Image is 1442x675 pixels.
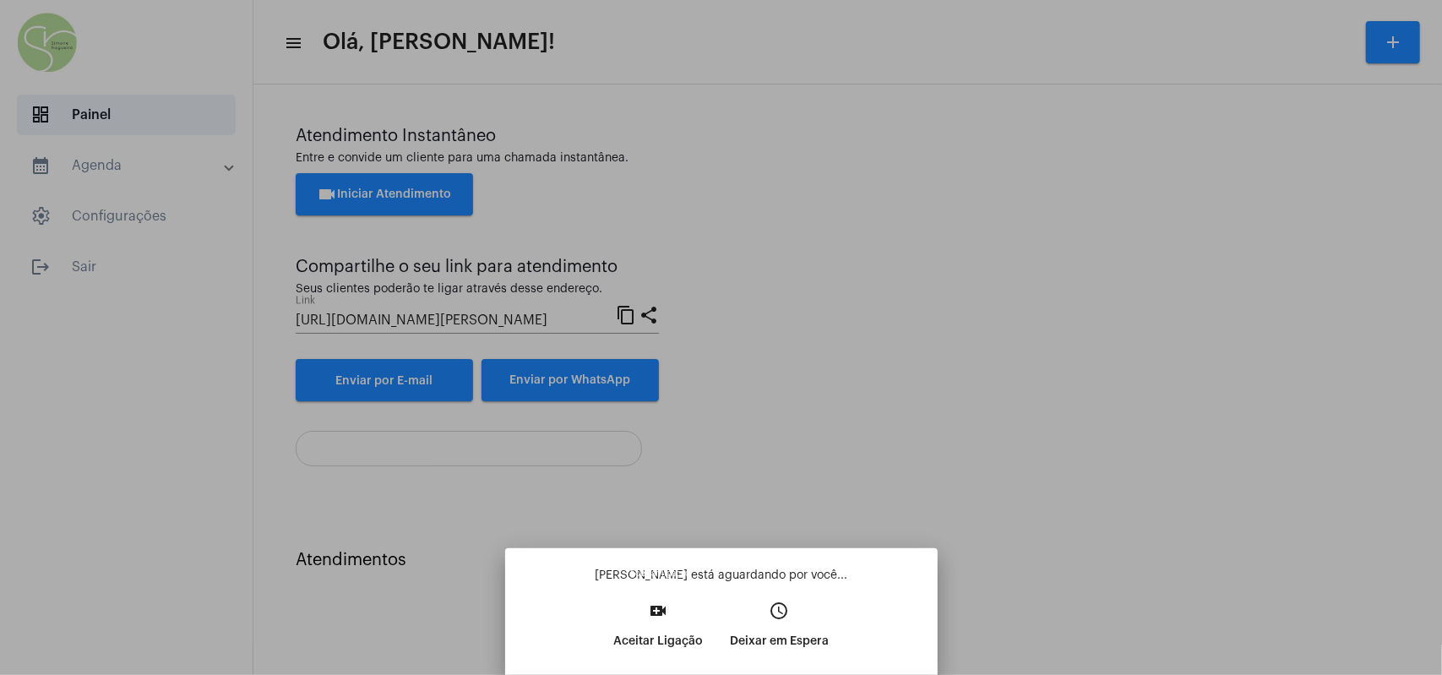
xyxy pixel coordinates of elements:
p: Aceitar Ligação [613,626,703,656]
button: Deixar em Espera [716,596,842,668]
div: Aceitar ligação [623,564,697,584]
p: Deixar em Espera [730,626,829,656]
button: Aceitar Ligação [600,596,716,668]
p: [PERSON_NAME] está aguardando por você... [519,567,924,584]
mat-icon: video_call [648,601,668,621]
mat-icon: access_time [770,601,790,621]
